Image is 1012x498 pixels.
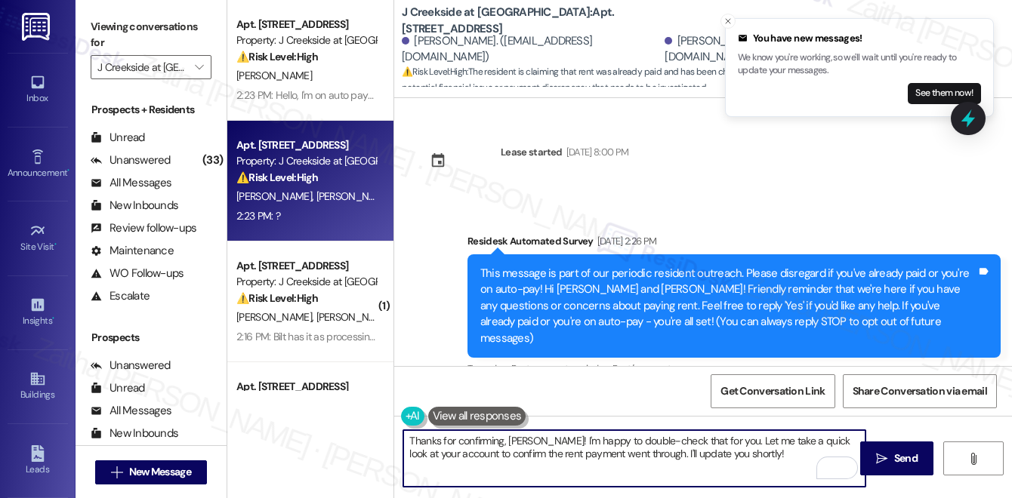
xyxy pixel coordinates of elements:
[91,380,145,396] div: Unread
[91,175,171,191] div: All Messages
[467,233,1001,254] div: Residesk Automated Survey
[403,430,865,487] textarea: To enrich screen reader interactions, please activate Accessibility in Grammarly extension settings
[563,144,629,160] div: [DATE] 8:00 PM
[52,313,54,324] span: •
[402,66,467,78] strong: ⚠️ Risk Level: High
[236,171,318,184] strong: ⚠️ Risk Level: High
[236,258,376,274] div: Apt. [STREET_ADDRESS]
[91,266,184,281] div: WO Follow-ups
[738,51,981,78] p: We know you're working, so we'll wait until you're ready to update your messages.
[91,426,178,441] div: New Inbounds
[54,239,57,250] span: •
[22,13,53,41] img: ResiDesk Logo
[402,5,704,37] b: J Creekside at [GEOGRAPHIC_DATA]: Apt. [STREET_ADDRESS]
[501,144,563,160] div: Lease started
[91,220,196,236] div: Review follow-ups
[480,266,977,346] div: This message is part of our periodic resident outreach. Please disregard if you've already paid o...
[894,450,918,466] span: Send
[8,69,68,110] a: Inbox
[612,362,676,375] span: Rent/payments
[95,460,207,484] button: New Message
[91,403,171,419] div: All Messages
[236,88,638,102] div: 2:23 PM: Hello, I'm on auto pay but for some reason, the payment is being processed [DATE].
[967,453,979,465] i: 
[511,362,612,375] span: Rent payment reminders ,
[76,330,227,346] div: Prospects
[97,55,187,79] input: All communities
[236,310,316,324] span: [PERSON_NAME]
[8,292,68,333] a: Insights •
[236,69,312,82] span: [PERSON_NAME]
[91,130,145,146] div: Unread
[711,374,835,408] button: Get Conversation Link
[665,33,1001,66] div: [PERSON_NAME]. ([PERSON_NAME][EMAIL_ADDRESS][DOMAIN_NAME])
[720,14,736,29] button: Close toast
[876,453,887,465] i: 
[111,466,122,478] i: 
[8,366,68,407] a: Buildings
[91,243,174,259] div: Maintenance
[91,288,150,304] div: Escalate
[91,15,211,55] label: Viewing conversations for
[594,233,657,249] div: [DATE] 2:26 PM
[467,358,1001,380] div: Tagged as:
[67,165,69,176] span: •
[236,137,376,153] div: Apt. [STREET_ADDRESS]
[236,330,930,343] div: 2:16 PM: Bilt has it as processing. Please let me know when you have an auto pay feature that is ...
[91,152,171,168] div: Unanswered
[129,464,191,480] span: New Message
[195,61,203,73] i: 
[236,17,376,32] div: Apt. [STREET_ADDRESS]
[236,189,316,203] span: [PERSON_NAME]
[76,102,227,118] div: Prospects + Residents
[8,441,68,481] a: Leads
[402,64,1012,97] span: : The resident is claiming that rent was already paid and has been charged to their card, in resp...
[8,218,68,259] a: Site Visit •
[236,291,318,305] strong: ⚠️ Risk Level: High
[720,383,825,399] span: Get Conversation Link
[860,441,933,475] button: Send
[236,274,376,290] div: Property: J Creekside at [GEOGRAPHIC_DATA]
[236,209,280,223] div: 2:23 PM: ?
[199,149,227,172] div: (33)
[908,83,981,104] button: See them now!
[316,310,392,324] span: [PERSON_NAME]
[236,50,318,63] strong: ⚠️ Risk Level: High
[236,153,376,169] div: Property: J Creekside at [GEOGRAPHIC_DATA]
[843,374,997,408] button: Share Conversation via email
[91,198,178,214] div: New Inbounds
[236,379,376,395] div: Apt. [STREET_ADDRESS]
[853,383,987,399] span: Share Conversation via email
[316,189,392,203] span: [PERSON_NAME]
[738,31,981,46] div: You have new messages!
[91,358,171,373] div: Unanswered
[402,33,661,66] div: [PERSON_NAME]. ([EMAIL_ADDRESS][DOMAIN_NAME])
[236,32,376,48] div: Property: J Creekside at [GEOGRAPHIC_DATA]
